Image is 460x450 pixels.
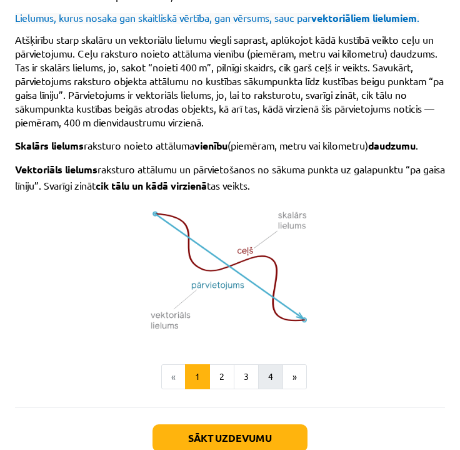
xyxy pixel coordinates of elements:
[15,61,444,128] span: m”, pilnīgi skaidrs, cik garš ceļš ir veikts. Savukārt, pārvietojums raksturo objekta attālumu no...
[194,139,227,152] span: vienību
[15,139,84,152] span: Skalārs lielums
[185,364,210,389] button: 1
[15,163,97,176] span: Vektoriāls lielums
[209,364,234,389] button: 2
[227,139,368,151] span: (piemēram, metru vai kilometru)
[84,139,194,151] span: raksturo noieto attāluma
[15,364,445,389] nav: Page navigation example
[258,364,283,389] button: 4
[96,179,207,192] span: cik tālu un kādā virzienā
[368,139,416,152] span: daudzumu
[15,33,437,73] span: Atšķirību starp skalāru un vektoriālu lielumu viegli saprast, aplūkojot kādā kustībā veikto ceļu ...
[416,139,418,151] span: .
[311,11,417,24] span: vektoriāliem lielumiem
[234,364,259,389] button: 3
[15,163,445,192] span: raksturo attālumu un pārvietošanos no sākuma punkta uz galapunktu “pa gaisa līniju”. Svarīgi zināt
[207,179,250,192] span: tas veikts.
[82,116,204,128] span: m dienvidaustrumu virzienā.
[15,11,419,24] span: Lielumus, kurus nosaka gan skaitliskā vērtība, gan vērsums, sauc par .
[282,364,307,389] button: »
